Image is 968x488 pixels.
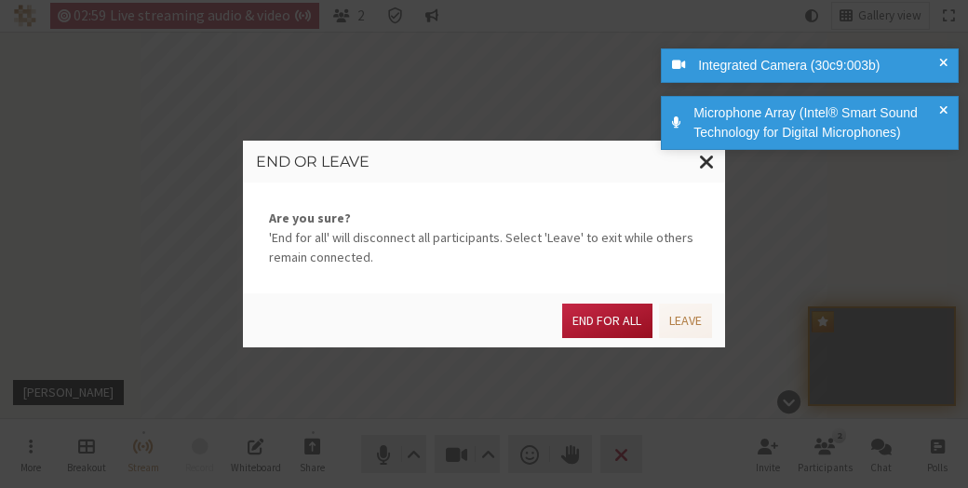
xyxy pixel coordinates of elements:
div: 'End for all' will disconnect all participants. Select 'Leave' to exit while others remain connec... [243,183,725,293]
button: End for all [562,304,652,338]
button: Leave [659,304,712,338]
strong: Are you sure? [269,209,699,228]
h3: End or leave [256,154,712,170]
div: Microphone Array (Intel® Smart Sound Technology for Digital Microphones) [687,103,946,142]
div: Integrated Camera (30c9:003b) [692,56,946,75]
